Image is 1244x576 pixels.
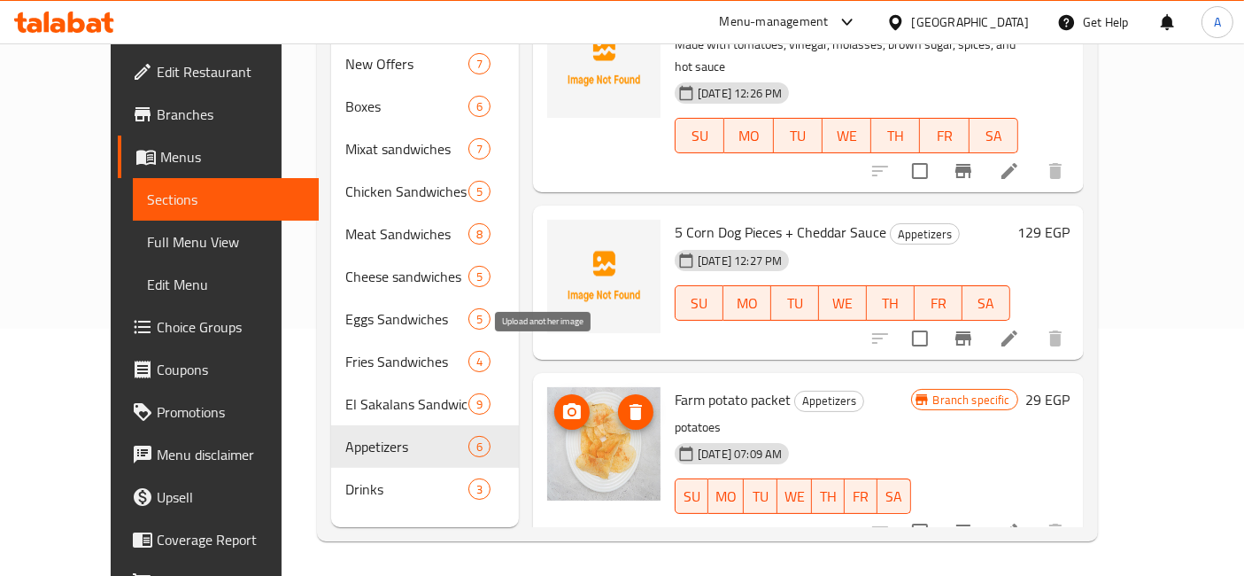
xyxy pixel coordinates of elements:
span: Coupons [157,359,305,380]
button: delete [1034,510,1077,553]
span: Appetizers [891,224,959,245]
img: Farm potato packet [547,387,661,501]
div: [GEOGRAPHIC_DATA] [912,12,1029,32]
a: Edit menu item [999,521,1020,542]
span: Farm potato packet [675,386,791,413]
button: TH [867,285,915,321]
span: Sections [147,189,305,210]
div: Chicken Sandwiches [345,181,468,202]
span: Mixat sandwiches [345,138,468,160]
div: Boxes6 [331,85,520,128]
button: SA [970,118,1018,153]
span: 7 [469,141,490,158]
span: SU [683,484,701,510]
button: TH [812,479,845,514]
span: [DATE] 12:27 PM [691,253,789,269]
img: 5 Corn Dog Pieces + Cheddar Sauce [547,220,661,333]
span: Branch specific [926,392,1017,409]
span: Drinks [345,479,468,500]
div: Appetizers [890,223,960,245]
div: Fries Sandwiches4 [331,340,520,383]
p: potatoes [675,416,910,439]
span: [DATE] 07:09 AM [691,446,789,463]
span: Boxes [345,96,468,117]
span: TH [878,123,913,149]
span: TU [781,123,815,149]
button: delete [1034,317,1077,360]
span: WE [826,291,860,316]
span: MO [730,291,764,316]
button: SU [675,479,708,514]
div: items [468,138,491,160]
button: FR [845,479,877,514]
span: 4 [469,354,490,370]
div: items [468,223,491,245]
a: Branches [118,93,319,136]
a: Menus [118,136,319,178]
div: El Sakalans Sandwiches9 [331,383,520,425]
span: SA [970,291,1003,316]
span: 6 [469,439,490,455]
span: Edit Menu [147,274,305,295]
h6: 129 EGP [1017,220,1070,245]
span: MO [715,484,737,510]
div: Appetizers [794,391,864,412]
button: MO [723,285,771,321]
div: Menu-management [720,12,829,33]
span: FR [927,123,962,149]
a: Menu disclaimer [118,433,319,476]
span: Select to update [901,320,939,357]
a: Choice Groups [118,306,319,348]
span: SU [683,291,716,316]
span: A [1214,12,1221,32]
nav: Menu sections [331,35,520,518]
button: Branch-specific-item [942,510,985,553]
a: Edit Menu [133,263,319,306]
div: Meat Sandwiches8 [331,213,520,255]
span: 5 [469,183,490,200]
span: New Offers [345,53,468,74]
button: MO [724,118,773,153]
div: items [468,96,491,117]
h6: 29 EGP [1025,387,1070,412]
button: delete [1034,150,1077,192]
div: items [468,351,491,372]
img: Texas Sauce [547,4,661,118]
button: TU [744,479,777,514]
span: SU [683,123,717,149]
div: Appetizers6 [331,425,520,468]
span: Upsell [157,486,305,508]
a: Edit Restaurant [118,51,319,93]
span: Full Menu View [147,231,305,253]
button: TH [871,118,920,153]
div: items [468,393,491,415]
div: Drinks3 [331,468,520,510]
button: SA [962,285,1010,321]
button: WE [823,118,871,153]
span: Cheese sandwiches [345,266,468,287]
div: Cheese sandwiches5 [331,255,520,298]
span: [DATE] 12:26 PM [691,85,789,102]
div: New Offers7 [331,43,520,85]
div: items [468,181,491,202]
span: Meat Sandwiches [345,223,468,245]
span: 8 [469,226,490,243]
a: Upsell [118,476,319,518]
button: MO [708,479,744,514]
span: Edit Restaurant [157,61,305,82]
span: Fries Sandwiches [345,351,468,372]
button: TU [771,285,819,321]
a: Edit menu item [999,328,1020,349]
span: MO [731,123,766,149]
span: SA [885,484,903,510]
div: Mixat sandwiches7 [331,128,520,170]
div: items [468,266,491,287]
span: 7 [469,56,490,73]
button: Branch-specific-item [942,317,985,360]
span: 3 [469,481,490,498]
